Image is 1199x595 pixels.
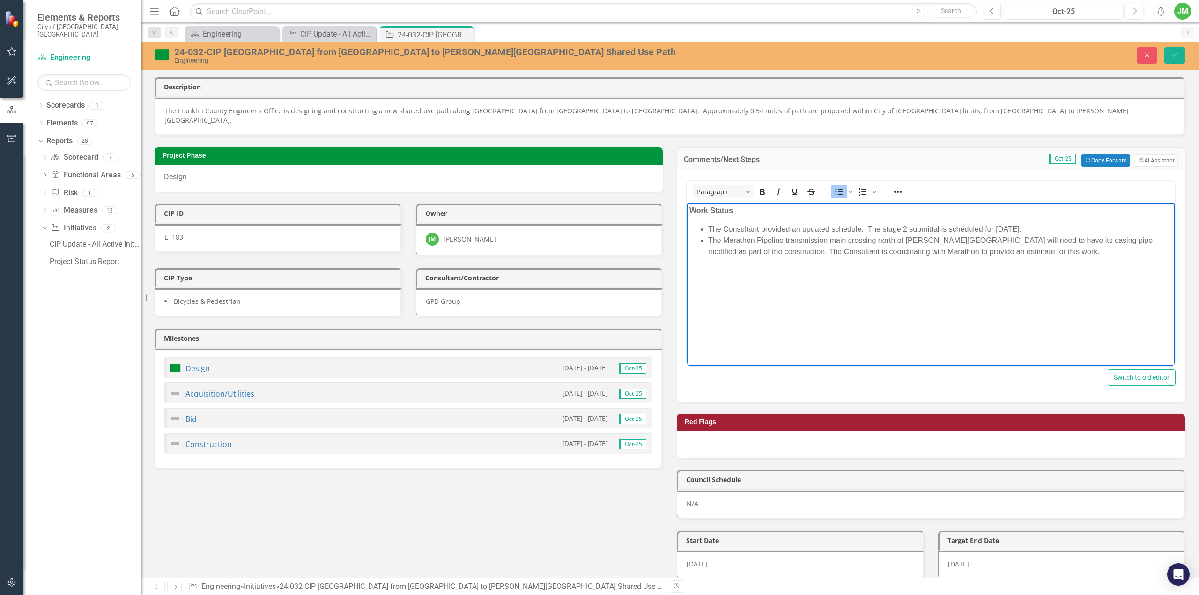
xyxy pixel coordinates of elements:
[201,582,240,591] a: Engineering
[51,188,77,198] a: Risk
[1135,154,1178,167] button: AI Assistant
[103,154,118,162] div: 7
[562,439,607,448] small: [DATE] - [DATE]
[244,582,276,591] a: Initiatives
[185,389,254,399] a: Acquisition/Utilities
[164,83,1179,90] h3: Description
[5,11,21,27] img: ClearPoint Strategy
[187,28,276,40] a: Engineering
[754,185,770,198] button: Bold
[190,3,977,20] input: Search ClearPoint...
[562,363,607,372] small: [DATE] - [DATE]
[203,28,276,40] div: Engineering
[1081,154,1130,167] button: Copy Forward
[51,170,120,181] a: Functional Areas
[927,5,974,18] button: Search
[170,362,181,374] img: On Target
[102,206,117,214] div: 13
[164,210,396,217] h3: CIP ID
[101,224,116,232] div: 2
[619,363,646,374] span: Oct-25
[685,419,1180,426] h3: Red Flags
[686,476,1179,483] h3: Council Schedule
[693,185,754,198] button: Block Paragraph
[185,363,210,374] a: Design
[174,57,739,64] div: Engineering
[164,106,1174,125] p: The Franklin County Engineer's Office is designing and constructing a new shared use path along [...
[77,137,92,145] div: 28
[687,559,708,568] span: [DATE]
[164,335,657,342] h3: Milestones
[1004,3,1124,20] button: Oct-25
[46,136,73,147] a: Reports
[855,185,878,198] div: Numbered list
[50,257,141,266] div: Project Status Report
[398,29,471,41] div: 24-032-CIP [GEOGRAPHIC_DATA] from [GEOGRAPHIC_DATA] to [PERSON_NAME][GEOGRAPHIC_DATA] Shared Use ...
[126,171,141,179] div: 5
[164,274,396,281] h3: CIP Type
[619,414,646,424] span: Oct-25
[947,537,1179,544] h3: Target End Date
[170,413,181,424] img: Not Defined
[185,414,197,424] a: Bid
[300,28,374,40] div: CIP Update - All Active Initiatives
[174,297,241,306] span: Bicycles & Pedestrian
[188,581,663,592] div: » »
[1108,369,1176,386] button: Switch to old editor
[50,240,141,249] div: CIP Update - All Active Initiatives
[47,254,141,269] a: Project Status Report
[426,233,439,246] div: JM
[1174,3,1191,20] button: JM
[787,185,803,198] button: Underline
[562,389,607,397] small: [DATE] - [DATE]
[164,233,183,242] span: ET183
[619,389,646,399] span: Oct-25
[770,185,786,198] button: Italic
[948,559,969,568] span: [DATE]
[562,414,607,423] small: [DATE] - [DATE]
[1167,563,1190,586] div: Open Intercom Messenger
[803,185,819,198] button: Strikethrough
[46,118,78,129] a: Elements
[37,52,131,63] a: Engineering
[82,119,97,127] div: 97
[37,12,131,23] span: Elements & Reports
[687,499,1174,508] p: N/A
[941,7,961,15] span: Search
[163,152,658,159] h3: Project Phase
[51,223,96,234] a: Initiatives
[687,203,1175,366] iframe: Rich Text Area
[686,537,918,544] h3: Start Date
[696,188,742,196] span: Paragraph
[831,185,854,198] div: Bullet list
[37,23,131,38] small: City of [GEOGRAPHIC_DATA], [GEOGRAPHIC_DATA]
[280,582,673,591] div: 24-032-CIP [GEOGRAPHIC_DATA] from [GEOGRAPHIC_DATA] to [PERSON_NAME][GEOGRAPHIC_DATA] Shared Use ...
[425,210,657,217] h3: Owner
[425,274,657,281] h3: Consultant/Contractor
[170,388,181,399] img: Not Defined
[1049,154,1076,164] span: Oct-25
[619,439,646,449] span: Oct-25
[37,74,131,91] input: Search Below...
[684,155,867,164] h3: Comments/Next Steps
[155,47,170,62] img: On Target
[82,189,97,197] div: 1
[890,185,906,198] button: Reveal or hide additional toolbar items
[444,235,496,244] div: [PERSON_NAME]
[1007,6,1120,17] div: Oct-25
[285,28,374,40] a: CIP Update - All Active Initiatives
[174,47,739,57] div: 24-032-CIP [GEOGRAPHIC_DATA] from [GEOGRAPHIC_DATA] to [PERSON_NAME][GEOGRAPHIC_DATA] Shared Use ...
[170,438,181,449] img: Not Defined
[426,297,460,306] span: GPD Group
[47,237,141,252] a: CIP Update - All Active Initiatives
[51,152,98,163] a: Scorecard
[89,102,104,110] div: 1
[164,172,187,181] span: Design
[46,100,85,111] a: Scorecards
[185,439,232,449] a: Construction
[51,205,97,216] a: Measures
